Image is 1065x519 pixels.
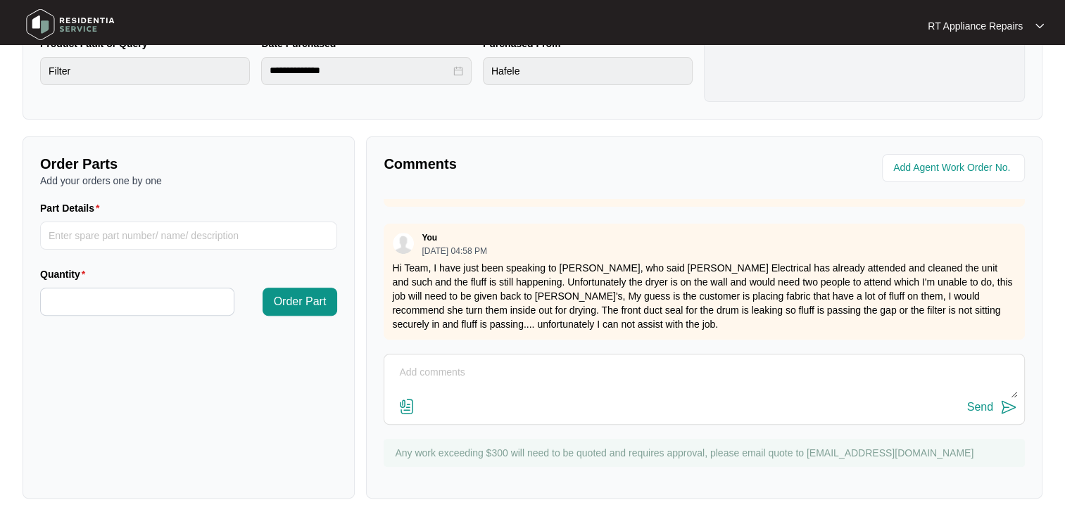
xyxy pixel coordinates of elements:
[40,174,337,188] p: Add your orders one by one
[393,233,414,254] img: user.svg
[422,247,486,255] p: [DATE] 04:58 PM
[274,293,327,310] span: Order Part
[40,201,106,215] label: Part Details
[263,288,338,316] button: Order Part
[384,154,694,174] p: Comments
[893,160,1016,177] input: Add Agent Work Order No.
[40,57,250,85] input: Product Fault or Query
[270,63,450,78] input: Date Purchased
[398,398,415,415] img: file-attachment-doc.svg
[40,267,91,281] label: Quantity
[40,154,337,174] p: Order Parts
[41,288,234,315] input: Quantity
[395,446,1018,460] p: Any work exceeding $300 will need to be quoted and requires approval, please email quote to [EMAI...
[40,222,337,250] input: Part Details
[1035,23,1044,30] img: dropdown arrow
[1000,399,1017,416] img: send-icon.svg
[483,57,693,85] input: Purchased From
[21,4,120,46] img: residentia service logo
[928,19,1023,33] p: RT Appliance Repairs
[422,232,437,243] p: You
[967,398,1017,417] button: Send
[967,401,993,414] div: Send
[392,261,1016,331] p: Hi Team, I have just been speaking to [PERSON_NAME], who said [PERSON_NAME] Electrical has alread...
